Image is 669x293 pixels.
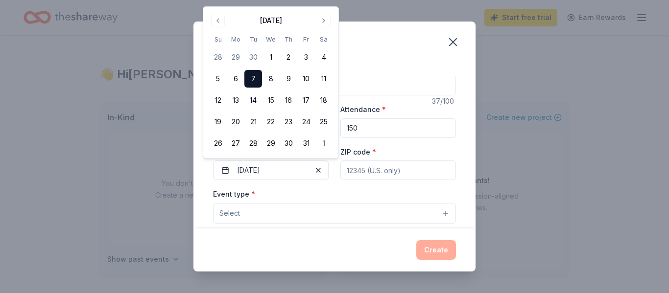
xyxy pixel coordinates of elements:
[244,91,262,109] button: 14
[315,70,333,88] button: 11
[340,147,376,157] label: ZIP code
[280,34,297,45] th: Thursday
[262,34,280,45] th: Wednesday
[280,135,297,152] button: 30
[317,14,331,27] button: Go to next month
[315,135,333,152] button: 1
[262,135,280,152] button: 29
[297,91,315,109] button: 17
[340,160,456,180] input: 12345 (U.S. only)
[244,48,262,66] button: 30
[297,113,315,131] button: 24
[227,48,244,66] button: 29
[340,105,386,114] label: Attendance
[209,91,227,109] button: 12
[227,34,244,45] th: Monday
[315,34,333,45] th: Saturday
[315,91,333,109] button: 18
[297,135,315,152] button: 31
[280,70,297,88] button: 9
[297,34,315,45] th: Friday
[280,48,297,66] button: 2
[297,48,315,66] button: 3
[209,135,227,152] button: 26
[227,135,244,152] button: 27
[315,113,333,131] button: 25
[280,91,297,109] button: 16
[209,48,227,66] button: 28
[244,113,262,131] button: 21
[209,113,227,131] button: 19
[315,48,333,66] button: 4
[297,70,315,88] button: 10
[280,113,297,131] button: 23
[262,70,280,88] button: 8
[227,113,244,131] button: 20
[260,15,282,26] div: [DATE]
[209,34,227,45] th: Sunday
[209,70,227,88] button: 5
[227,91,244,109] button: 13
[262,113,280,131] button: 22
[244,135,262,152] button: 28
[211,14,225,27] button: Go to previous month
[244,34,262,45] th: Tuesday
[227,70,244,88] button: 6
[244,70,262,88] button: 7
[262,91,280,109] button: 15
[213,160,329,180] button: [DATE]
[340,118,456,138] input: 20
[213,203,456,224] button: Select
[432,95,456,107] div: 37 /100
[262,48,280,66] button: 1
[219,207,240,219] span: Select
[213,189,255,199] label: Event type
